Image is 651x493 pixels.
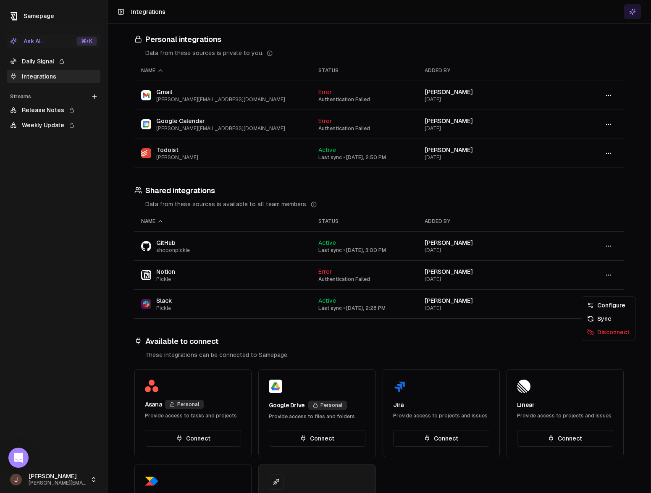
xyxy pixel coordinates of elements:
[134,185,624,197] h3: Shared integrations
[145,400,162,409] div: Asana
[425,297,473,304] span: [PERSON_NAME]
[141,241,151,251] img: GitHub
[141,270,151,280] img: Notion
[425,118,473,124] span: [PERSON_NAME]
[425,239,473,246] span: [PERSON_NAME]
[425,89,473,95] span: [PERSON_NAME]
[7,34,100,48] button: Ask AI...⌘+K
[141,119,151,129] img: Google Calendar
[10,474,22,485] img: fbc53646-80da-4e0c-8f86-3e16feb26e14_image
[425,218,553,225] div: Added by
[141,148,151,158] img: Todoist
[24,13,54,19] span: Samepage
[10,37,45,45] div: Ask AI...
[425,154,553,161] div: [DATE]
[425,305,553,312] div: [DATE]
[269,413,365,420] div: Provide access to files and folders
[393,430,489,447] button: Connect
[141,67,305,74] div: Name
[156,154,198,161] span: [PERSON_NAME]
[517,412,613,419] div: Provide access to projects and issues
[318,96,411,103] div: Authentication Failed
[318,154,411,161] div: Last sync • [DATE], 2:50 PM
[29,473,87,480] span: [PERSON_NAME]
[7,70,100,83] a: Integrations
[156,239,190,247] span: GitHub
[425,67,553,74] div: Added by
[141,218,305,225] div: Name
[269,401,305,409] div: Google Drive
[318,247,411,254] div: Last sync • [DATE], 3:00 PM
[318,147,336,153] span: Active
[318,297,336,304] span: Active
[156,96,285,103] span: [PERSON_NAME][EMAIL_ADDRESS][DOMAIN_NAME]
[318,218,411,225] div: Status
[318,305,411,312] div: Last sync • [DATE], 2:28 PM
[141,299,151,309] img: Slack
[131,8,165,16] h1: Integrations
[156,247,190,254] span: shoponpickle
[318,118,332,124] span: Error
[7,118,100,132] a: Weekly Update
[269,430,365,447] button: Connect
[7,103,100,117] a: Release Notes
[134,336,624,347] h3: Available to connect
[156,125,285,132] span: [PERSON_NAME][EMAIL_ADDRESS][DOMAIN_NAME]
[517,430,613,447] button: Connect
[425,125,553,132] div: [DATE]
[156,276,175,283] span: Pickle
[318,268,332,275] span: Error
[318,239,336,246] span: Active
[156,305,172,312] span: Pickle
[145,351,624,359] div: These integrations can be connected to Samepage.
[156,296,172,305] span: Slack
[517,380,530,393] img: Linear
[7,90,100,103] div: Streams
[318,89,332,95] span: Error
[145,380,158,392] img: Asana
[584,325,633,339] div: Disconnect
[145,200,624,208] div: Data from these sources is available to all team members.
[156,88,285,96] span: Gmail
[393,412,489,419] div: Provide access to projects and issues
[145,49,624,57] div: Data from these sources is private to you.
[584,299,633,312] div: Configure
[318,67,411,74] div: Status
[156,146,198,154] span: Todoist
[425,268,473,275] span: [PERSON_NAME]
[318,276,411,283] div: Authentication Failed
[141,90,151,100] img: Gmail
[7,55,100,68] a: Daily Signal
[29,480,87,486] span: [PERSON_NAME][EMAIL_ADDRESS][DOMAIN_NAME]
[517,401,535,409] div: Linear
[308,401,347,410] div: Personal
[134,34,624,45] h3: Personal integrations
[269,380,282,393] img: Google Drive
[425,147,473,153] span: [PERSON_NAME]
[145,430,241,447] button: Connect
[145,412,241,419] div: Provide access to tasks and projects
[425,247,553,254] div: [DATE]
[393,380,407,393] img: Jira
[7,469,100,490] button: [PERSON_NAME][PERSON_NAME][EMAIL_ADDRESS][DOMAIN_NAME]
[425,276,553,283] div: [DATE]
[145,475,158,488] img: Productboard
[156,267,175,276] span: Notion
[318,125,411,132] div: Authentication Failed
[156,117,285,125] span: Google Calendar
[584,312,633,325] div: Sync
[76,37,97,46] div: ⌘ +K
[8,448,29,468] div: Open Intercom Messenger
[393,401,404,409] div: Jira
[425,96,553,103] div: [DATE]
[165,400,204,409] div: Personal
